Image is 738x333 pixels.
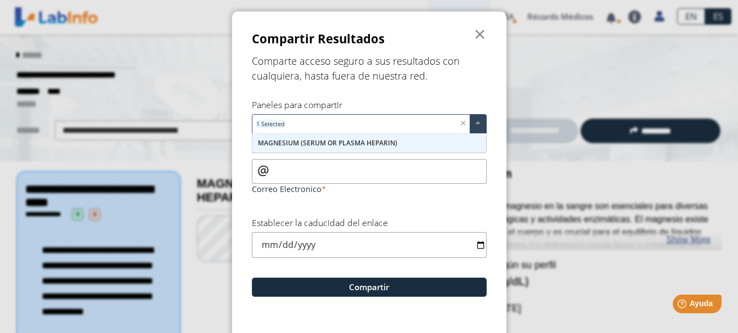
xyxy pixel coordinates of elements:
label: Paneles para compartir [252,99,342,111]
h5: Comparte acceso seguro a sus resultados con cualquiera, hasta fuera de nuestra red. [252,54,487,83]
ng-dropdown-panel: Options list [252,133,487,153]
iframe: Help widget launcher [640,290,726,321]
label: Establecer la caducidad del enlace [252,217,388,229]
label: Correo Electronico [252,184,487,194]
span:  [474,28,487,41]
h3: Compartir Resultados [252,30,385,48]
button: Compartir [252,278,487,297]
span: Clear all [460,118,470,129]
span: MAGNESIUM (SERUM OR PLASMA HEPARIN) [258,138,397,148]
span: 1 Selected [256,120,285,128]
